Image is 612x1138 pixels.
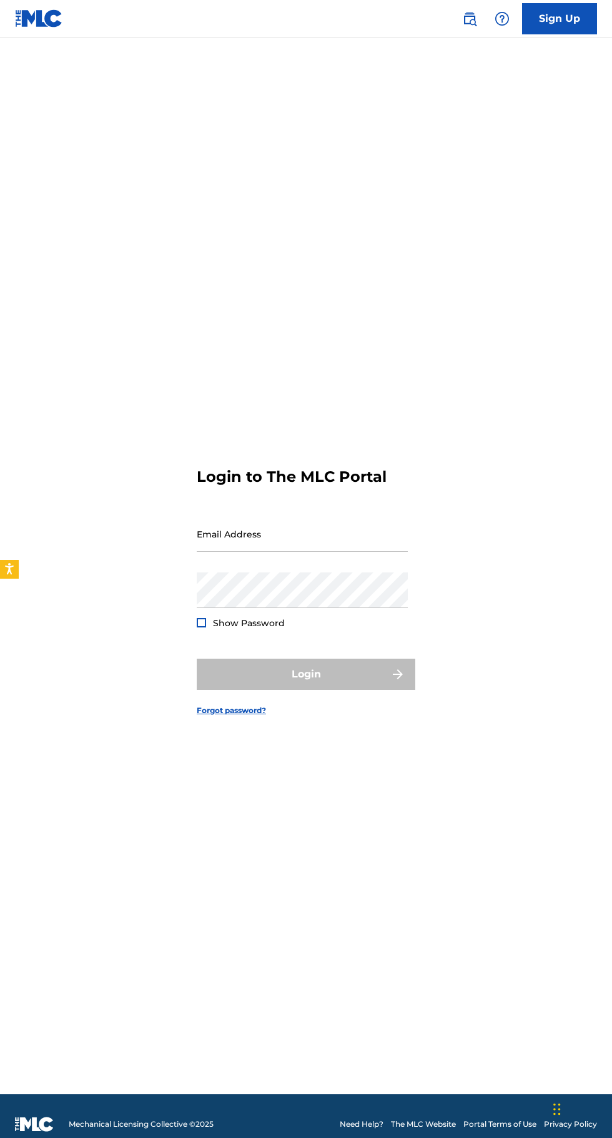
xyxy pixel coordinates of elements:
a: Sign Up [522,3,597,34]
h3: Login to The MLC Portal [197,467,387,486]
a: Forgot password? [197,705,266,716]
img: logo [15,1117,54,1132]
a: Need Help? [340,1119,383,1130]
img: MLC Logo [15,9,63,27]
img: help [495,11,510,26]
a: Privacy Policy [544,1119,597,1130]
div: Drag [553,1091,561,1128]
a: Public Search [457,6,482,31]
a: Portal Terms of Use [463,1119,536,1130]
img: search [462,11,477,26]
a: The MLC Website [391,1119,456,1130]
div: Help [490,6,515,31]
span: Mechanical Licensing Collective © 2025 [69,1119,214,1130]
span: Show Password [213,617,285,629]
iframe: Chat Widget [550,1078,612,1138]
